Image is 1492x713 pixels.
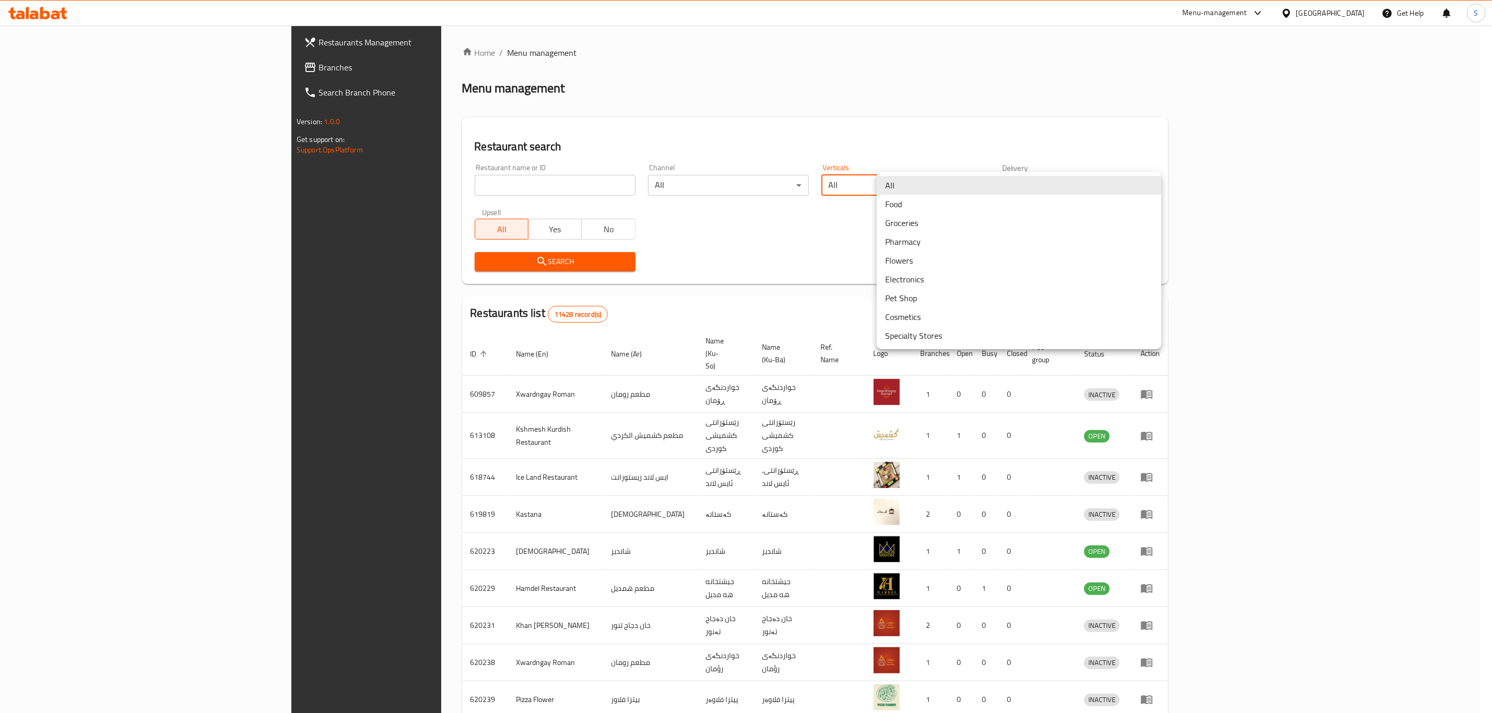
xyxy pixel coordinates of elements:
[877,195,1161,213] li: Food
[877,307,1161,326] li: Cosmetics
[877,289,1161,307] li: Pet Shop
[877,270,1161,289] li: Electronics
[877,251,1161,270] li: Flowers
[877,232,1161,251] li: Pharmacy
[877,176,1161,195] li: All
[877,326,1161,345] li: Specialty Stores
[877,213,1161,232] li: Groceries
